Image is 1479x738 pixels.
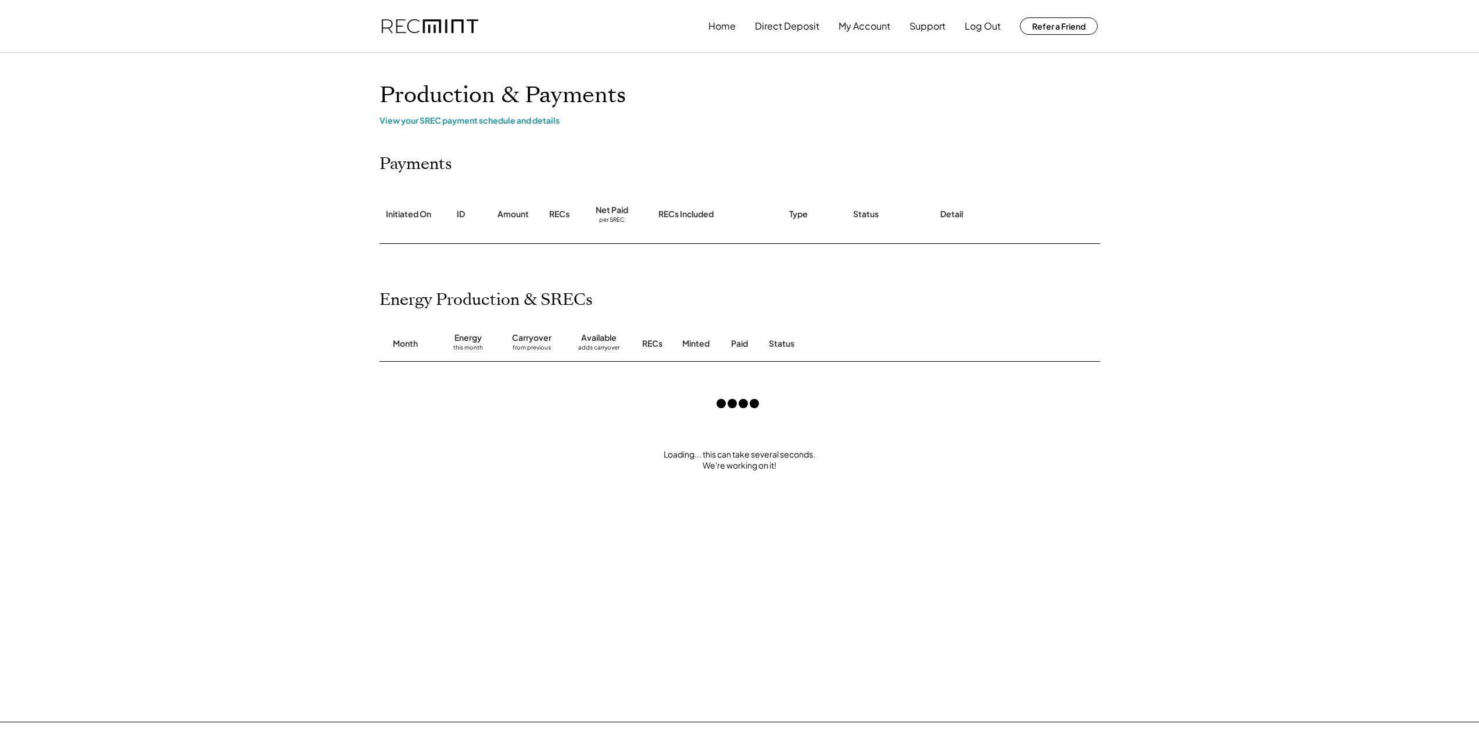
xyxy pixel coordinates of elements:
[731,338,748,350] div: Paid
[769,338,966,350] div: Status
[853,208,879,220] div: Status
[682,338,710,350] div: Minted
[596,204,628,216] div: Net Paid
[658,208,714,220] div: RECs Included
[642,338,662,350] div: RECs
[708,15,736,38] button: Home
[755,15,819,38] button: Direct Deposit
[839,15,890,38] button: My Account
[599,216,625,225] div: per SREC
[940,208,963,220] div: Detail
[379,115,1100,125] div: View your SREC payment schedule and details
[393,338,418,350] div: Month
[386,208,431,220] div: Initiated On
[578,344,619,355] div: adds carryover
[909,15,946,38] button: Support
[965,15,1001,38] button: Log Out
[457,208,465,220] div: ID
[513,344,551,355] div: from previous
[1020,17,1098,35] button: Refer a Friend
[454,332,482,344] div: Energy
[379,82,1100,109] h1: Production & Payments
[581,332,617,344] div: Available
[549,208,570,220] div: RECs
[453,344,483,355] div: this month
[379,154,452,174] h2: Payments
[379,290,593,310] h2: Energy Production & SRECs
[512,332,552,344] div: Carryover
[497,208,529,220] div: Amount
[382,19,478,34] img: recmint-logotype%403x.png
[789,208,808,220] div: Type
[368,449,1112,471] div: Loading... this can take several seconds. We're working on it!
